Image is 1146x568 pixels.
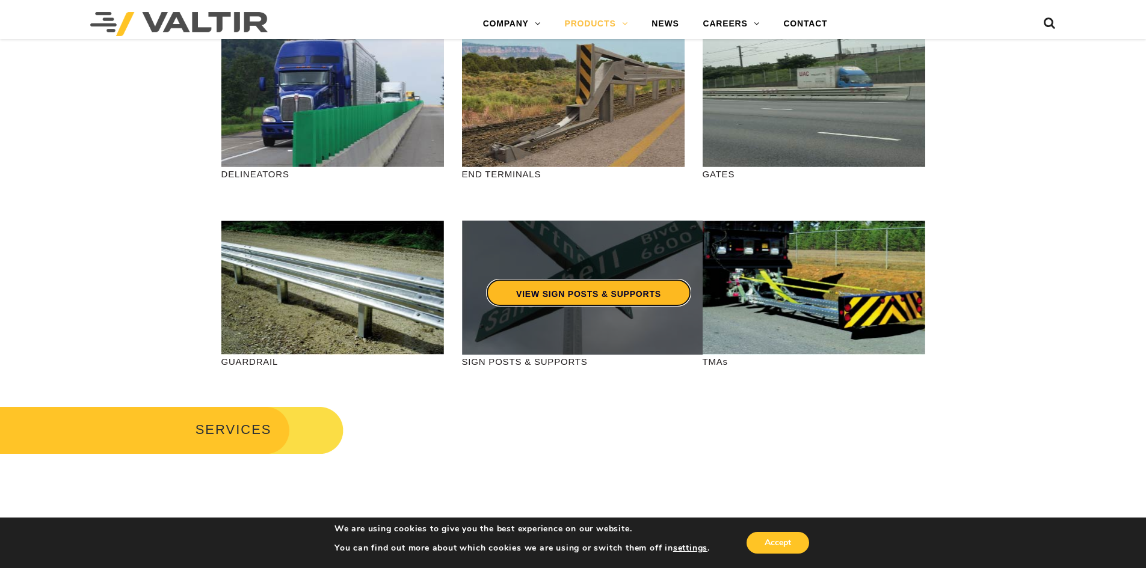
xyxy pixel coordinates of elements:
[639,12,691,36] a: NEWS
[334,543,710,554] p: You can find out more about which cookies we are using or switch them off in .
[703,167,925,181] p: GATES
[486,279,691,307] a: VIEW SIGN POSTS & SUPPORTS
[553,12,640,36] a: PRODUCTS
[221,355,444,368] p: GUARDRAIL
[747,532,809,554] button: Accept
[334,524,710,534] p: We are using cookies to give you the best experience on our website.
[221,167,444,181] p: DELINEATORS
[673,543,707,554] button: settings
[462,167,685,181] p: END TERMINALS
[471,12,553,36] a: COMPANY
[771,12,839,36] a: CONTACT
[703,355,925,368] p: TMAs
[691,12,772,36] a: CAREERS
[90,12,268,36] img: Valtir
[462,355,685,368] p: SIGN POSTS & SUPPORTS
